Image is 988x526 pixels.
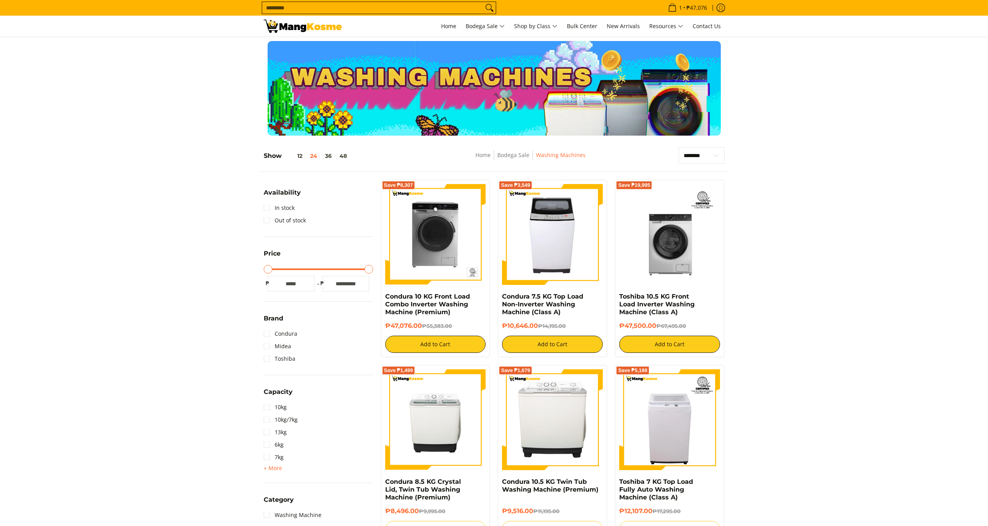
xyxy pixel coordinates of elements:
a: Midea [264,340,291,352]
a: Contact Us [689,16,725,37]
a: 7kg [264,451,284,463]
del: ₱67,495.00 [656,323,686,329]
button: 36 [321,153,336,159]
span: Save ₱8,307 [384,183,413,188]
nav: Breadcrumbs [418,150,642,168]
span: Resources [649,21,683,31]
a: 13kg [264,426,287,438]
summary: Open [264,497,294,509]
h5: Show [264,152,351,160]
h6: ₱8,496.00 [385,507,486,515]
a: Condura [264,327,297,340]
span: Category [264,497,294,503]
a: Home [437,16,460,37]
span: Save ₱19,995 [618,183,650,188]
del: ₱17,295.00 [652,508,681,514]
img: Condura 8.5 KG Crystal Lid, Twin Tub Washing Machine (Premium) [385,370,486,469]
a: Bodega Sale [497,151,529,159]
span: Save ₱3,549 [501,183,530,188]
span: Contact Us [693,22,721,30]
a: Home [475,151,491,159]
span: Bulk Center [567,22,597,30]
a: Washing Machine [264,509,322,521]
summary: Open [264,250,280,263]
button: Add to Cart [502,336,603,353]
img: Condura 10 KG Front Load Combo Inverter Washing Machine (Premium) [385,184,486,285]
img: condura-7.5kg-topload-non-inverter-washing-machine-class-c-full-view-mang-kosme [506,184,600,285]
del: ₱55,383.00 [422,323,452,329]
a: Condura 10.5 KG Twin Tub Washing Machine (Premium) [502,478,599,493]
del: ₱11,195.00 [533,508,559,514]
button: Add to Cart [619,336,720,353]
a: Toshiba 10.5 KG Front Load Inverter Washing Machine (Class A) [619,293,695,316]
summary: Open [264,190,301,202]
del: ₱14,195.00 [538,323,566,329]
img: Toshiba 7 KG Top Load Fully Auto Washing Machine (Class A) [619,369,720,470]
span: Bodega Sale [466,21,505,31]
button: 48 [336,153,351,159]
summary: Open [264,389,293,401]
a: Shop by Class [510,16,561,37]
span: Home [441,22,456,30]
a: Toshiba 7 KG Top Load Fully Auto Washing Machine (Class A) [619,478,693,501]
span: • [666,4,709,12]
a: In stock [264,202,295,214]
span: New Arrivals [607,22,640,30]
span: Save ₱1,679 [501,368,530,373]
a: Bulk Center [563,16,601,37]
img: Washing Machines l Mang Kosme: Home Appliances Warehouse Sale Partner [264,20,342,33]
h6: ₱10,646.00 [502,322,603,330]
a: Washing Machines [536,151,586,159]
a: Toshiba [264,352,295,365]
a: Condura 7.5 KG Top Load Non-Inverter Washing Machine (Class A) [502,293,583,316]
button: Search [483,2,496,14]
summary: Open [264,463,282,473]
span: + More [264,465,282,471]
span: Shop by Class [514,21,557,31]
a: 6kg [264,438,284,451]
h6: ₱47,500.00 [619,322,720,330]
h6: ₱47,076.00 [385,322,486,330]
span: ₱ [318,279,326,287]
a: Out of stock [264,214,306,227]
a: Bodega Sale [462,16,509,37]
a: 10kg/7kg [264,413,298,426]
h6: ₱9,516.00 [502,507,603,515]
span: ₱47,076 [685,5,708,11]
span: Save ₱5,188 [618,368,647,373]
span: 1 [678,5,683,11]
summary: Open [264,315,283,327]
a: 10kg [264,401,287,413]
button: Add to Cart [385,336,486,353]
img: Condura 10.5 KG Twin Tub Washing Machine (Premium) [502,369,603,470]
span: Brand [264,315,283,322]
a: Condura 10 KG Front Load Combo Inverter Washing Machine (Premium) [385,293,470,316]
button: 12 [282,153,306,159]
span: Save ₱1,499 [384,368,413,373]
a: Condura 8.5 KG Crystal Lid, Twin Tub Washing Machine (Premium) [385,478,461,501]
span: Price [264,250,280,257]
a: Resources [645,16,687,37]
img: Toshiba 10.5 KG Front Load Inverter Washing Machine (Class A) [619,184,720,285]
del: ₱9,995.00 [419,508,445,514]
button: 24 [306,153,321,159]
span: Capacity [264,389,293,395]
span: Availability [264,190,301,196]
a: New Arrivals [603,16,644,37]
nav: Main Menu [350,16,725,37]
span: ₱ [264,279,272,287]
h6: ₱12,107.00 [619,507,720,515]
